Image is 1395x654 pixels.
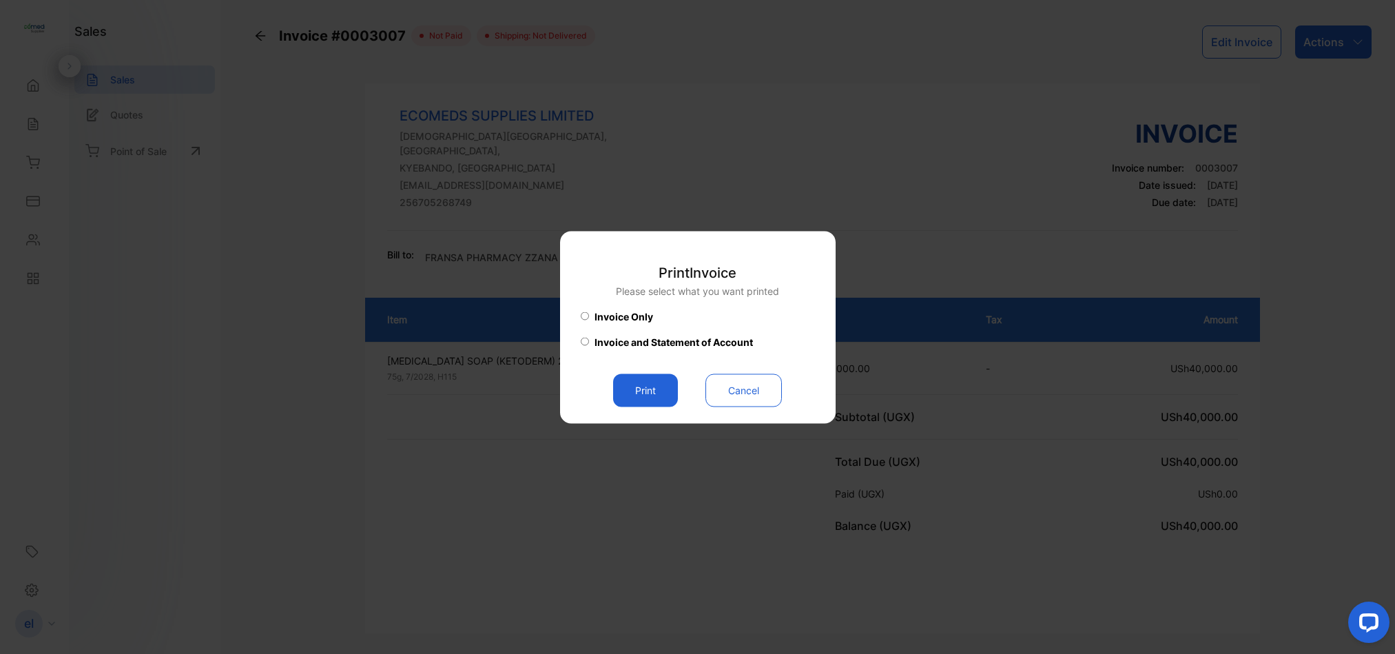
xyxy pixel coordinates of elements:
[705,374,782,407] button: Cancel
[595,309,653,323] span: Invoice Only
[595,334,753,349] span: Invoice and Statement of Account
[616,283,779,298] p: Please select what you want printed
[613,374,678,407] button: Print
[1337,596,1395,654] iframe: LiveChat chat widget
[616,262,779,283] p: Print Invoice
